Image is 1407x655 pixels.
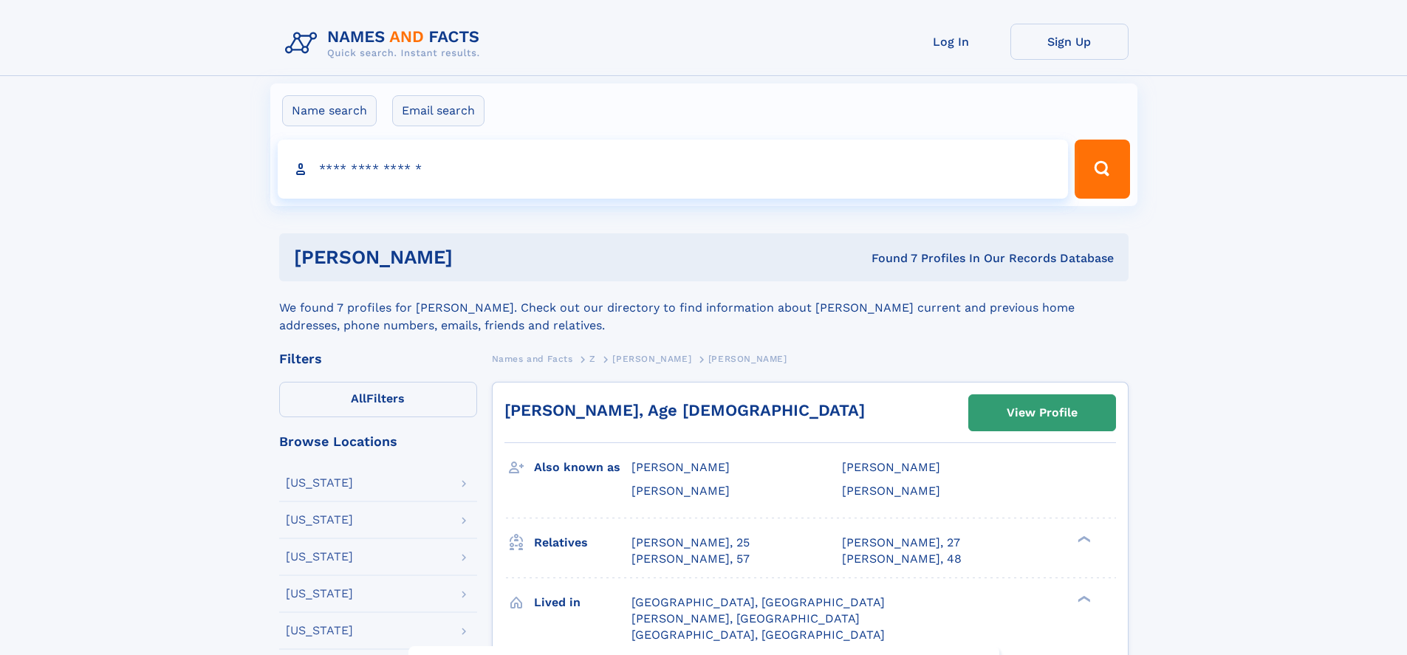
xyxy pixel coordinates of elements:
[286,551,353,563] div: [US_STATE]
[969,395,1115,431] a: View Profile
[612,349,691,368] a: [PERSON_NAME]
[282,95,377,126] label: Name search
[708,354,787,364] span: [PERSON_NAME]
[286,625,353,637] div: [US_STATE]
[631,551,750,567] a: [PERSON_NAME], 57
[842,460,940,474] span: [PERSON_NAME]
[392,95,485,126] label: Email search
[534,590,631,615] h3: Lived in
[492,349,573,368] a: Names and Facts
[842,484,940,498] span: [PERSON_NAME]
[662,250,1114,267] div: Found 7 Profiles In Our Records Database
[631,535,750,551] a: [PERSON_NAME], 25
[1010,24,1129,60] a: Sign Up
[504,401,865,419] a: [PERSON_NAME], Age [DEMOGRAPHIC_DATA]
[612,354,691,364] span: [PERSON_NAME]
[279,352,477,366] div: Filters
[279,382,477,417] label: Filters
[286,477,353,489] div: [US_STATE]
[351,391,366,405] span: All
[589,349,596,368] a: Z
[631,628,885,642] span: [GEOGRAPHIC_DATA], [GEOGRAPHIC_DATA]
[1074,594,1092,603] div: ❯
[279,281,1129,335] div: We found 7 profiles for [PERSON_NAME]. Check out our directory to find information about [PERSON_...
[279,435,477,448] div: Browse Locations
[631,611,860,625] span: [PERSON_NAME], [GEOGRAPHIC_DATA]
[534,530,631,555] h3: Relatives
[286,514,353,526] div: [US_STATE]
[1075,140,1129,199] button: Search Button
[286,588,353,600] div: [US_STATE]
[1074,534,1092,543] div: ❯
[589,354,596,364] span: Z
[631,460,730,474] span: [PERSON_NAME]
[842,551,962,567] a: [PERSON_NAME], 48
[1007,396,1078,430] div: View Profile
[842,535,960,551] a: [PERSON_NAME], 27
[294,248,663,267] h1: [PERSON_NAME]
[631,595,885,609] span: [GEOGRAPHIC_DATA], [GEOGRAPHIC_DATA]
[892,24,1010,60] a: Log In
[631,484,730,498] span: [PERSON_NAME]
[279,24,492,64] img: Logo Names and Facts
[534,455,631,480] h3: Also known as
[278,140,1069,199] input: search input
